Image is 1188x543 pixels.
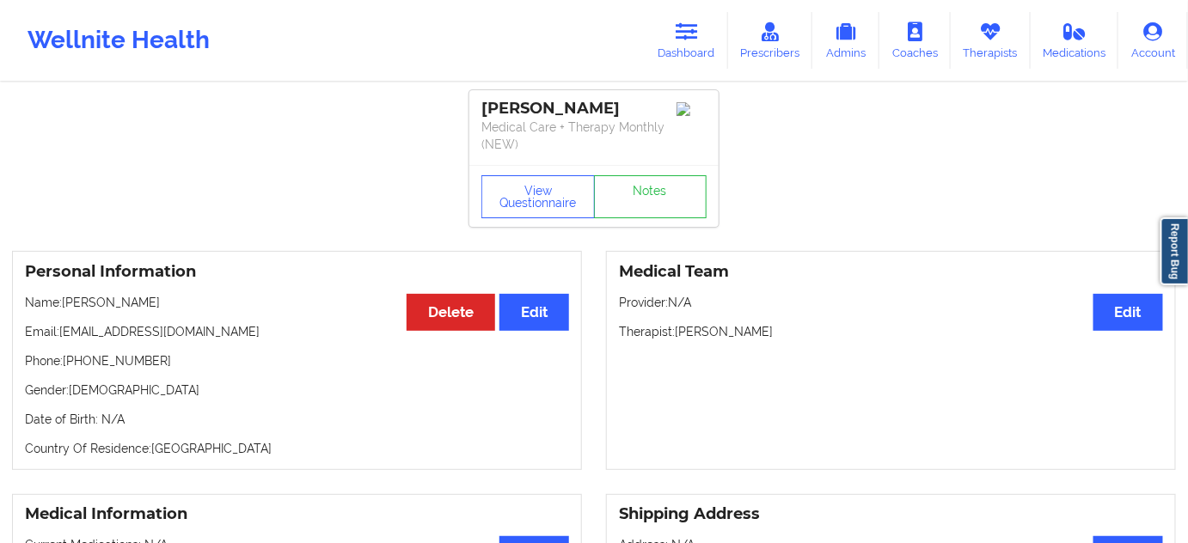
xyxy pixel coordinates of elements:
a: Report Bug [1160,217,1188,285]
p: Medical Care + Therapy Monthly (NEW) [481,119,707,153]
img: Image%2Fplaceholer-image.png [677,102,707,116]
p: Country Of Residence: [GEOGRAPHIC_DATA] [25,440,569,457]
p: Phone: [PHONE_NUMBER] [25,352,569,369]
button: Edit [1093,294,1163,331]
p: Gender: [DEMOGRAPHIC_DATA] [25,381,569,399]
a: Account [1118,12,1188,69]
a: Medications [1031,12,1119,69]
a: Dashboard [646,12,728,69]
h3: Medical Team [619,262,1163,282]
a: Prescribers [728,12,813,69]
p: Name: [PERSON_NAME] [25,294,569,311]
h3: Personal Information [25,262,569,282]
button: Delete [407,294,495,331]
h3: Shipping Address [619,504,1163,524]
div: [PERSON_NAME] [481,99,707,119]
h3: Medical Information [25,504,569,524]
p: Email: [EMAIL_ADDRESS][DOMAIN_NAME] [25,323,569,340]
p: Date of Birth: N/A [25,411,569,428]
p: Therapist: [PERSON_NAME] [619,323,1163,340]
a: Therapists [951,12,1031,69]
button: Edit [499,294,569,331]
button: View Questionnaire [481,175,595,218]
a: Coaches [879,12,951,69]
p: Provider: N/A [619,294,1163,311]
a: Notes [594,175,707,218]
a: Admins [812,12,879,69]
